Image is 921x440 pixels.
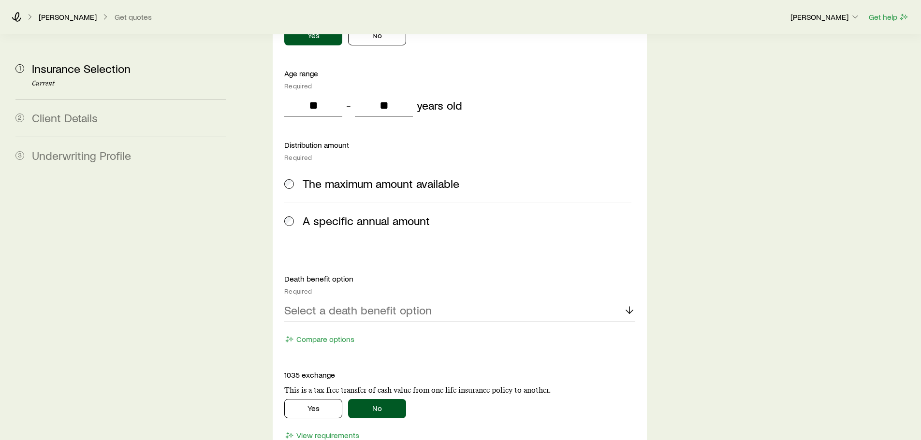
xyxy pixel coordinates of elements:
p: Death benefit option [284,274,635,284]
div: Required [284,82,635,90]
span: Client Details [32,111,98,125]
div: Required [284,287,635,295]
p: Select a death benefit option [284,303,432,317]
button: Yes [284,26,342,45]
button: Yes [284,399,342,418]
p: [PERSON_NAME] [790,12,860,22]
span: 1 [15,64,24,73]
p: [PERSON_NAME] [39,12,97,22]
p: Distribution amount [284,140,635,150]
span: Underwriting Profile [32,148,131,162]
span: 3 [15,151,24,160]
input: The maximum amount available [284,179,294,189]
p: Current [32,80,226,87]
div: Required [284,154,635,161]
div: years old [417,99,462,112]
span: A specific annual amount [303,214,430,227]
button: Get help [868,12,909,23]
input: A specific annual amount [284,216,294,226]
button: Compare options [284,334,355,345]
button: No [348,399,406,418]
div: - [346,99,351,112]
button: Get quotes [114,13,152,22]
span: Insurance Selection [32,61,131,75]
p: This is a tax free transfer of cash value from one life insurance policy to another. [284,385,635,395]
button: [PERSON_NAME] [790,12,861,23]
p: Age range [284,69,635,78]
span: 2 [15,114,24,122]
p: 1035 exchange [284,370,635,380]
button: No [348,26,406,45]
span: The maximum amount available [303,177,459,190]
